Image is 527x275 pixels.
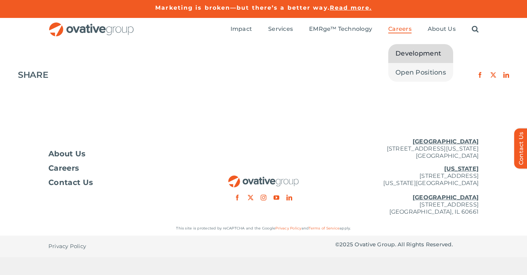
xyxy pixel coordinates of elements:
[48,236,192,257] nav: Footer - Privacy Policy
[261,195,266,200] a: instagram
[335,165,479,215] p: [STREET_ADDRESS] [US_STATE][GEOGRAPHIC_DATA] [STREET_ADDRESS] [GEOGRAPHIC_DATA], IL 60661
[48,243,86,250] span: Privacy Policy
[444,165,479,172] u: [US_STATE]
[48,179,192,186] a: Contact Us
[48,225,479,232] p: This site is protected by reCAPTCHA and the Google and apply.
[335,241,479,248] p: © Ovative Group. All Rights Reserved.
[155,4,330,11] a: Marketing is broken—but there’s a better way.
[48,165,79,172] span: Careers
[330,4,372,11] a: Read more.
[388,44,453,63] a: Development
[309,226,340,231] a: Terms of Service
[48,150,192,186] nav: Footer Menu
[275,226,301,231] a: Privacy Policy
[231,18,479,41] nav: Menu
[388,63,453,82] a: Open Positions
[18,70,48,80] h4: SHARE
[388,25,412,33] a: Careers
[395,48,441,58] span: Development
[472,25,479,33] a: Search
[48,150,86,157] span: About Us
[335,138,479,160] p: [STREET_ADDRESS][US_STATE] [GEOGRAPHIC_DATA]
[48,150,192,157] a: About Us
[48,236,86,257] a: Privacy Policy
[228,175,299,181] a: OG_Full_horizontal_RGB
[48,165,192,172] a: Careers
[395,67,446,77] span: Open Positions
[286,195,292,200] a: linkedin
[413,138,479,145] u: [GEOGRAPHIC_DATA]
[413,194,479,201] u: [GEOGRAPHIC_DATA]
[231,25,252,33] a: Impact
[268,25,293,33] a: Services
[48,179,93,186] span: Contact Us
[340,241,353,248] span: 2025
[309,25,372,33] a: EMRge™ Technology
[428,25,456,33] a: About Us
[274,195,279,200] a: youtube
[234,195,240,200] a: facebook
[48,22,134,28] a: OG_Full_horizontal_RGB
[248,195,253,200] a: twitter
